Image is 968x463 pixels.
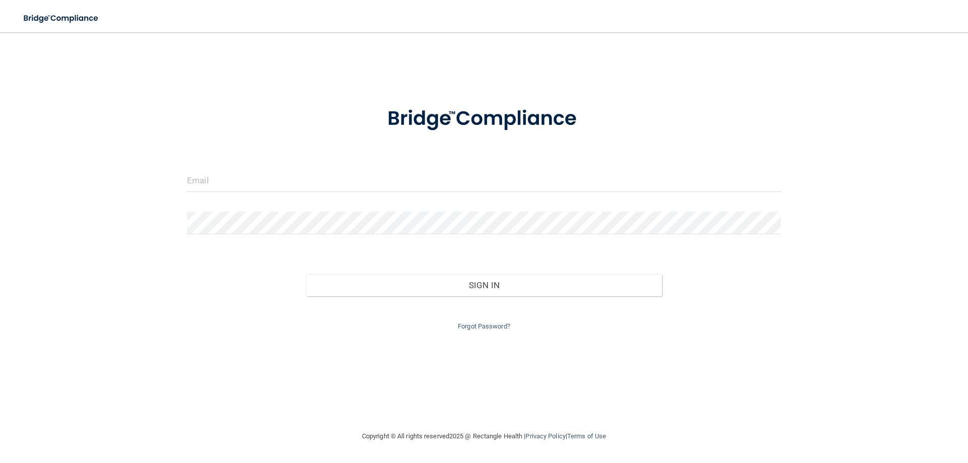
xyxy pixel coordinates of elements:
[300,420,668,452] div: Copyright © All rights reserved 2025 @ Rectangle Health | |
[367,93,601,145] img: bridge_compliance_login_screen.278c3ca4.svg
[187,169,781,192] input: Email
[15,8,108,29] img: bridge_compliance_login_screen.278c3ca4.svg
[525,432,565,440] a: Privacy Policy
[306,274,662,296] button: Sign In
[458,322,510,330] a: Forgot Password?
[567,432,606,440] a: Terms of Use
